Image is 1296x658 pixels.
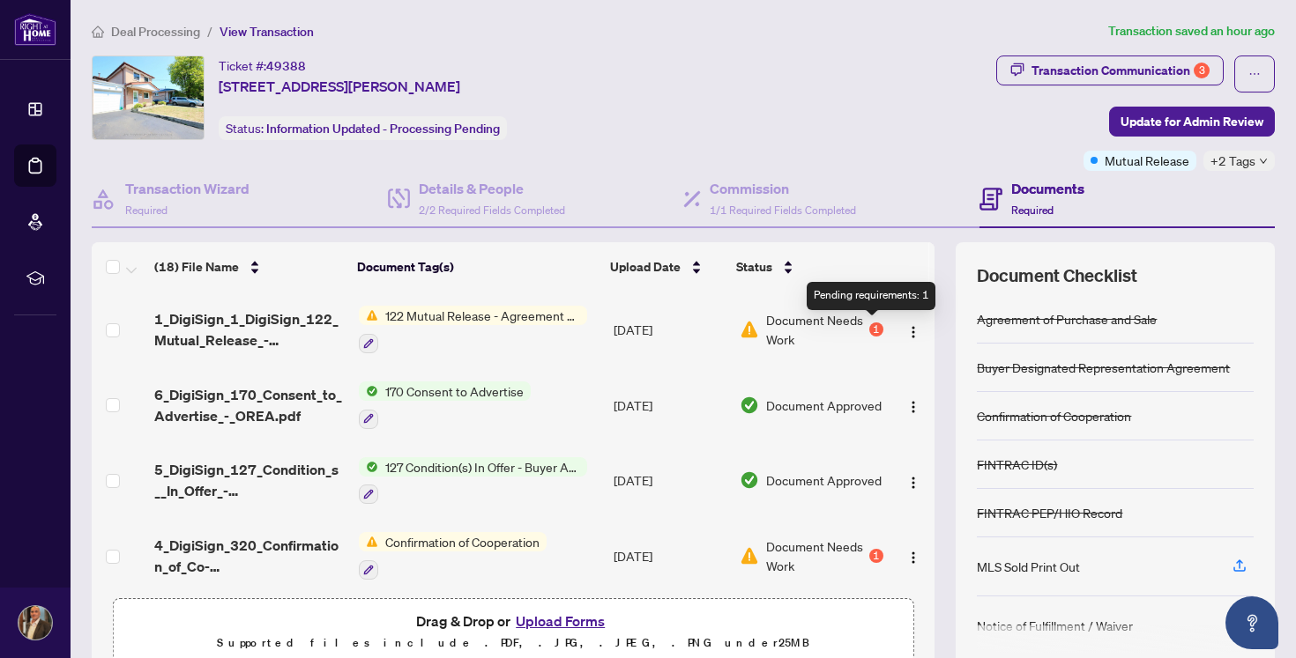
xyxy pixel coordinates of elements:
[1108,21,1275,41] article: Transaction saved an hour ago
[710,178,856,199] h4: Commission
[154,257,239,277] span: (18) File Name
[111,24,200,40] span: Deal Processing
[93,56,204,139] img: IMG-W12348154_1.jpg
[1109,107,1275,137] button: Update for Admin Review
[1194,63,1210,78] div: 3
[740,320,759,339] img: Document Status
[359,532,378,551] img: Status Icon
[766,310,866,349] span: Document Needs Work
[125,178,250,199] h4: Transaction Wizard
[266,121,500,137] span: Information Updated - Processing Pending
[899,391,927,419] button: Logo
[1259,157,1268,166] span: down
[1011,203,1054,217] span: Required
[154,384,344,426] span: 6_DigiSign_170_Consent_to_Advertise_-_OREA.pdf
[19,606,52,640] img: Profile Icon
[125,203,168,217] span: Required
[359,457,587,505] button: Status Icon127 Condition(s) In Offer - Buyer Acknowledgement
[766,536,866,575] span: Document Needs Work
[266,58,306,74] span: 49388
[416,610,610,632] span: Drag & Drop or
[977,358,1230,377] div: Buyer Designated Representation Agreement
[906,400,920,414] img: Logo
[378,532,547,551] span: Confirmation of Cooperation
[603,242,728,292] th: Upload Date
[766,396,882,415] span: Document Approved
[977,309,1157,329] div: Agreement of Purchase and Sale
[977,455,1057,474] div: FINTRAC ID(s)
[219,76,460,97] span: [STREET_ADDRESS][PERSON_NAME]
[977,557,1080,576] div: MLS Sold Print Out
[419,203,565,217] span: 2/2 Required Fields Completed
[1210,151,1255,171] span: +2 Tags
[899,315,927,344] button: Logo
[154,535,344,577] span: 4_DigiSign_320_Confirmation_of_Co-operation_and_Representation_-_Buyer_Seller_-_PropTx-[PERSON_NA...
[740,396,759,415] img: Document Status
[124,632,902,654] p: Supported files include .PDF, .JPG, .JPEG, .PNG under 25 MB
[1225,596,1278,649] button: Open asap
[219,55,306,76] div: Ticket #:
[378,457,587,477] span: 127 Condition(s) In Offer - Buyer Acknowledgement
[607,292,733,367] td: [DATE]
[359,381,531,429] button: Status Icon170 Consent to Advertise
[1105,151,1189,170] span: Mutual Release
[419,178,565,199] h4: Details & People
[154,308,344,351] span: 1_DigiSign_1_DigiSign_122_Mutual_Release_-_Agreement_of_Purchase_and_Sale_-_OREA.pdf
[977,503,1122,522] div: FINTRAC PEP/HIO Record
[899,466,927,494] button: Logo
[807,282,935,310] div: Pending requirements: 1
[359,532,547,580] button: Status IconConfirmation of Cooperation
[359,306,587,353] button: Status Icon122 Mutual Release - Agreement of Purchase and Sale
[359,457,378,477] img: Status Icon
[729,242,886,292] th: Status
[1121,107,1263,136] span: Update for Admin Review
[736,257,772,277] span: Status
[378,306,587,325] span: 122 Mutual Release - Agreement of Purchase and Sale
[378,381,531,401] span: 170 Consent to Advertise
[1011,178,1084,199] h4: Documents
[1248,68,1261,80] span: ellipsis
[607,443,733,519] td: [DATE]
[710,203,856,217] span: 1/1 Required Fields Completed
[906,476,920,490] img: Logo
[220,24,314,40] span: View Transaction
[14,13,56,46] img: logo
[977,616,1133,635] div: Notice of Fulfillment / Waiver
[977,263,1137,288] span: Document Checklist
[869,549,883,563] div: 1
[607,367,733,443] td: [DATE]
[607,518,733,594] td: [DATE]
[147,242,350,292] th: (18) File Name
[207,21,212,41] li: /
[92,26,104,38] span: home
[1032,56,1210,85] div: Transaction Communication
[740,546,759,566] img: Document Status
[359,381,378,401] img: Status Icon
[219,116,507,140] div: Status:
[869,322,883,336] div: 1
[740,470,759,490] img: Document Status
[510,610,610,632] button: Upload Forms
[359,306,378,325] img: Status Icon
[350,242,604,292] th: Document Tag(s)
[906,325,920,339] img: Logo
[906,551,920,565] img: Logo
[977,406,1131,425] div: Confirmation of Cooperation
[766,470,882,490] span: Document Approved
[996,55,1224,85] button: Transaction Communication3
[610,257,681,277] span: Upload Date
[154,459,344,501] span: 5_DigiSign_127_Condition_s__In_Offer_-_Buyer_Acknowledgement_-_PropTx-[PERSON_NAME].pdf
[899,542,927,570] button: Logo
